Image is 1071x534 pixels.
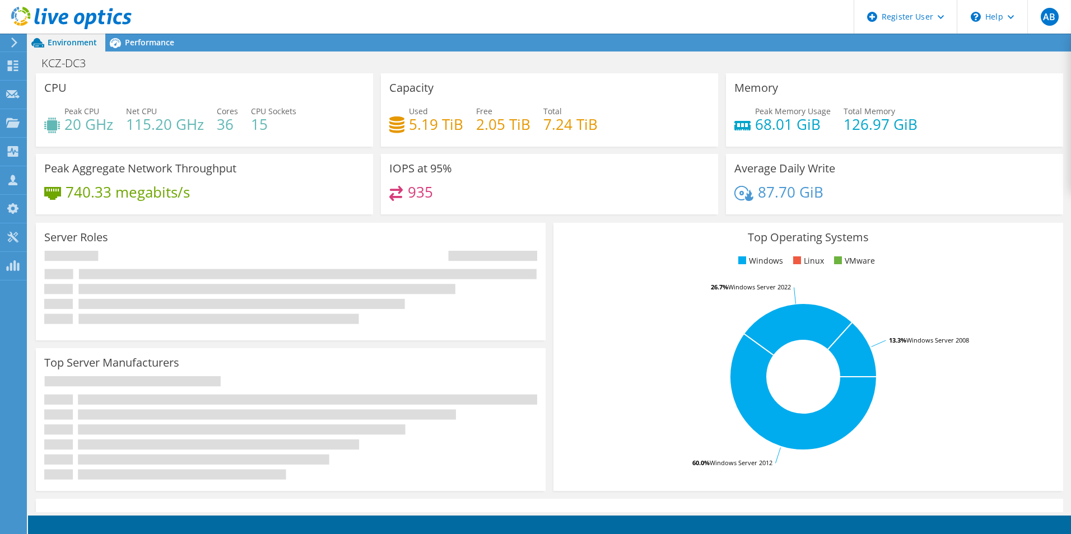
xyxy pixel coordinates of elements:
[710,458,772,467] tspan: Windows Server 2012
[1041,8,1059,26] span: AB
[48,37,97,48] span: Environment
[562,231,1055,243] h3: Top Operating Systems
[790,255,824,267] li: Linux
[755,106,831,116] span: Peak Memory Usage
[251,118,296,130] h4: 15
[44,231,108,243] h3: Server Roles
[409,106,428,116] span: Used
[44,162,236,175] h3: Peak Aggregate Network Throughput
[889,336,906,344] tspan: 13.3%
[44,357,179,369] h3: Top Server Manufacturers
[543,118,598,130] h4: 7.24 TiB
[126,118,204,130] h4: 115.20 GHz
[408,186,433,198] h4: 935
[64,118,113,130] h4: 20 GHz
[711,283,728,291] tspan: 26.7%
[251,106,296,116] span: CPU Sockets
[755,118,831,130] h4: 68.01 GiB
[728,283,791,291] tspan: Windows Server 2022
[734,162,835,175] h3: Average Daily Write
[692,458,710,467] tspan: 60.0%
[734,82,778,94] h3: Memory
[971,12,981,22] svg: \n
[476,118,530,130] h4: 2.05 TiB
[389,82,434,94] h3: Capacity
[125,37,174,48] span: Performance
[44,82,67,94] h3: CPU
[409,118,463,130] h4: 5.19 TiB
[543,106,562,116] span: Total
[36,57,103,69] h1: KCZ-DC3
[758,186,823,198] h4: 87.70 GiB
[66,186,190,198] h4: 740.33 megabits/s
[831,255,875,267] li: VMware
[906,336,969,344] tspan: Windows Server 2008
[64,106,99,116] span: Peak CPU
[844,118,918,130] h4: 126.97 GiB
[126,106,157,116] span: Net CPU
[844,106,895,116] span: Total Memory
[389,162,452,175] h3: IOPS at 95%
[476,106,492,116] span: Free
[217,118,238,130] h4: 36
[217,106,238,116] span: Cores
[735,255,783,267] li: Windows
